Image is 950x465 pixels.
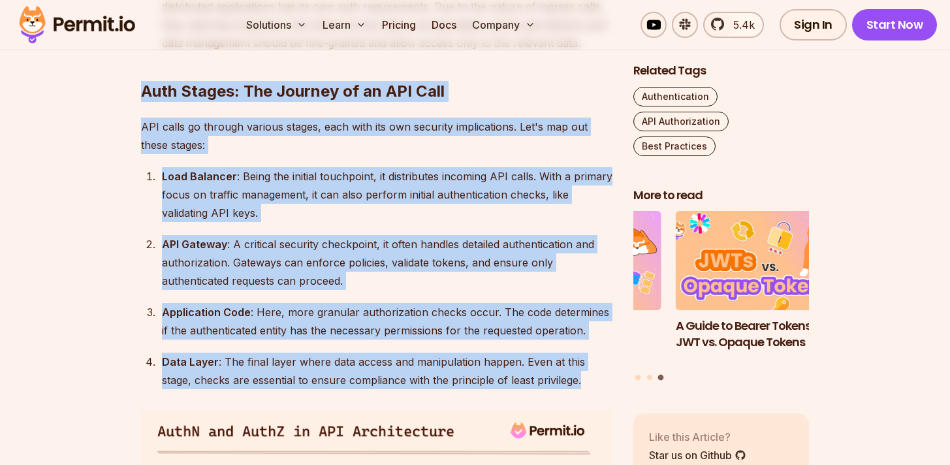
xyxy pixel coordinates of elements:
div: : A critical security checkpoint, it often handles detailed authentication and authorization. Gat... [162,235,612,290]
a: A Guide to Bearer Tokens: JWT vs. Opaque TokensA Guide to Bearer Tokens: JWT vs. Opaque Tokens [676,212,852,367]
button: Go to slide 1 [635,375,641,380]
h3: A Guide to Bearer Tokens: JWT vs. Opaque Tokens [676,318,852,351]
a: Pricing [377,12,421,38]
a: Star us on Github [649,447,746,463]
button: Solutions [241,12,312,38]
div: Posts [633,212,810,383]
h2: More to read [633,187,810,204]
img: Policy-Based Access Control (PBAC) Isn’t as Great as You Think [485,212,661,311]
a: Authentication [633,87,718,106]
button: Company [467,12,541,38]
button: Go to slide 2 [647,375,652,380]
strong: Data Layer [162,355,219,368]
strong: Application Code [162,306,251,319]
a: Start Now [852,9,938,40]
div: : Being the initial touchpoint, it distributes incoming API calls. With a primary focus on traffi... [162,167,612,222]
a: Sign In [780,9,847,40]
img: Permit logo [13,3,141,47]
strong: Auth Stages: The Journey of an API Call [141,82,445,101]
a: API Authorization [633,112,729,131]
strong: Load Balancer [162,170,237,183]
a: 5.4k [703,12,764,38]
a: Docs [426,12,462,38]
button: Learn [317,12,372,38]
a: Best Practices [633,136,716,156]
strong: API Gateway [162,238,227,251]
p: Like this Article? [649,429,746,445]
h3: Policy-Based Access Control (PBAC) Isn’t as Great as You Think [485,318,661,366]
div: : The final layer where data access and manipulation happen. Even at this stage, checks are essen... [162,353,612,389]
li: 2 of 3 [485,212,661,367]
p: API calls go through various stages, each with its own security implications. Let's map out these... [141,118,612,154]
div: : Here, more granular authorization checks occur. The code determines if the authenticated entity... [162,303,612,340]
img: A Guide to Bearer Tokens: JWT vs. Opaque Tokens [676,212,852,311]
button: Go to slide 3 [658,375,664,381]
h2: Related Tags [633,63,810,79]
span: 5.4k [725,17,755,33]
li: 3 of 3 [676,212,852,367]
